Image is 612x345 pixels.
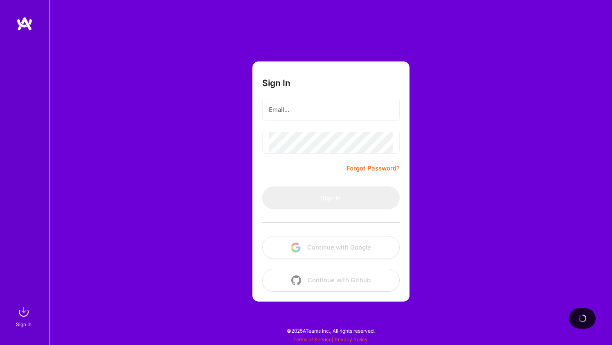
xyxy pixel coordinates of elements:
[291,243,301,252] img: icon
[576,313,588,324] img: loading
[269,99,393,120] input: Email...
[16,320,32,329] div: Sign In
[16,16,33,31] img: logo
[49,320,612,341] div: © 2025 ATeams Inc., All rights reserved.
[291,275,301,285] img: icon
[346,163,400,173] a: Forgot Password?
[262,236,400,259] button: Continue with Google
[293,336,368,343] span: |
[17,304,32,329] a: sign inSign In
[262,78,290,88] h3: Sign In
[262,269,400,292] button: Continue with Github
[262,186,400,209] button: Sign In
[335,336,368,343] a: Privacy Policy
[293,336,332,343] a: Terms of Service
[16,304,32,320] img: sign in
